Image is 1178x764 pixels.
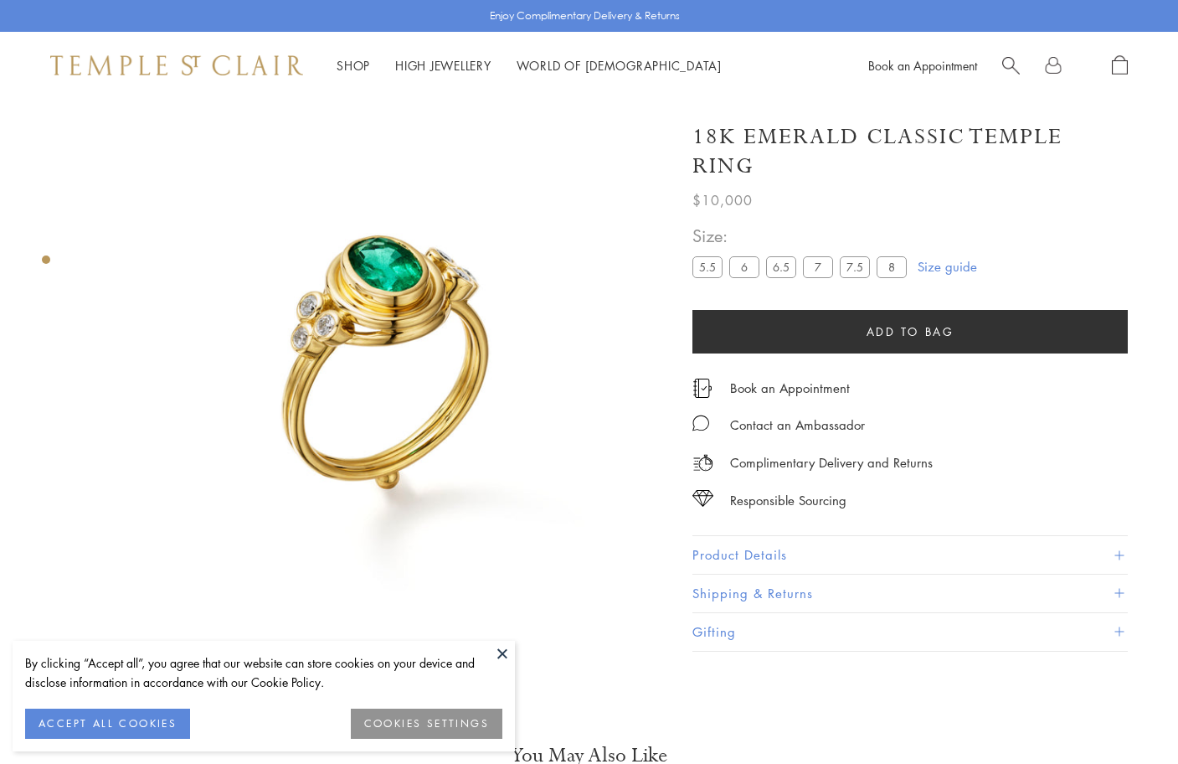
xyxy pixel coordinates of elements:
p: Complimentary Delivery and Returns [730,452,933,473]
img: icon_delivery.svg [692,452,713,473]
a: High JewelleryHigh Jewellery [395,57,491,74]
button: Product Details [692,536,1128,574]
button: COOKIES SETTINGS [351,709,502,739]
a: ShopShop [337,57,370,74]
label: 8 [877,256,907,277]
label: 6 [729,256,759,277]
button: Gifting [692,613,1128,651]
img: icon_sourcing.svg [692,490,713,507]
label: 7.5 [840,256,870,277]
a: World of [DEMOGRAPHIC_DATA]World of [DEMOGRAPHIC_DATA] [517,57,722,74]
a: Search [1002,55,1020,76]
img: MessageIcon-01_2.svg [692,415,709,431]
button: Shipping & Returns [692,575,1128,612]
div: Contact an Ambassador [730,415,865,436]
span: Add to bag [867,323,954,341]
button: Add to bag [692,310,1128,354]
p: Enjoy Complimentary Delivery & Returns [490,8,680,24]
div: By clicking “Accept all”, you agree that our website can store cookies on your device and disclos... [25,653,502,692]
h1: 18K Emerald Classic Temple Ring [692,122,1128,181]
div: Responsible Sourcing [730,490,846,511]
nav: Main navigation [337,55,722,76]
img: 18K Emerald Classic Temple Ring [109,99,667,658]
label: 5.5 [692,256,723,277]
a: Size guide [918,258,977,275]
img: Temple St. Clair [50,55,303,75]
span: Size: [692,222,913,250]
img: icon_appointment.svg [692,379,712,398]
label: 6.5 [766,256,796,277]
button: ACCEPT ALL COOKIES [25,709,190,739]
a: Book an Appointment [868,57,977,74]
iframe: Gorgias live chat messenger [1094,685,1161,747]
label: 7 [803,256,833,277]
a: Book an Appointment [730,379,850,397]
div: Product gallery navigation [42,251,50,277]
a: Open Shopping Bag [1112,55,1128,76]
span: $10,000 [692,189,753,211]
